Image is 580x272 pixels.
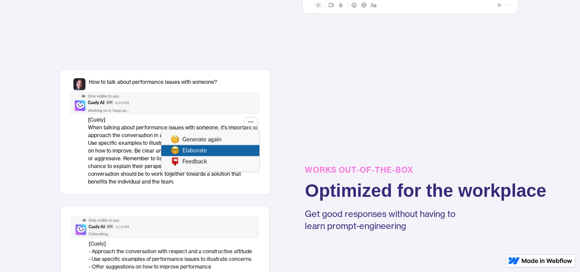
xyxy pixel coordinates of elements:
[305,180,546,201] h3: Optimized for the workplace
[89,78,217,86] div: How to talk about performance issues with someone?
[88,116,260,186] div: [Cuely] When talking about performance issues with someone, it's important to approach the conver...
[305,208,546,232] p: Get good responses without having to learn prompt-engineering
[305,164,546,176] h5: WORKS OUT-OF-THE-BOX
[522,258,572,263] img: Made in Webflow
